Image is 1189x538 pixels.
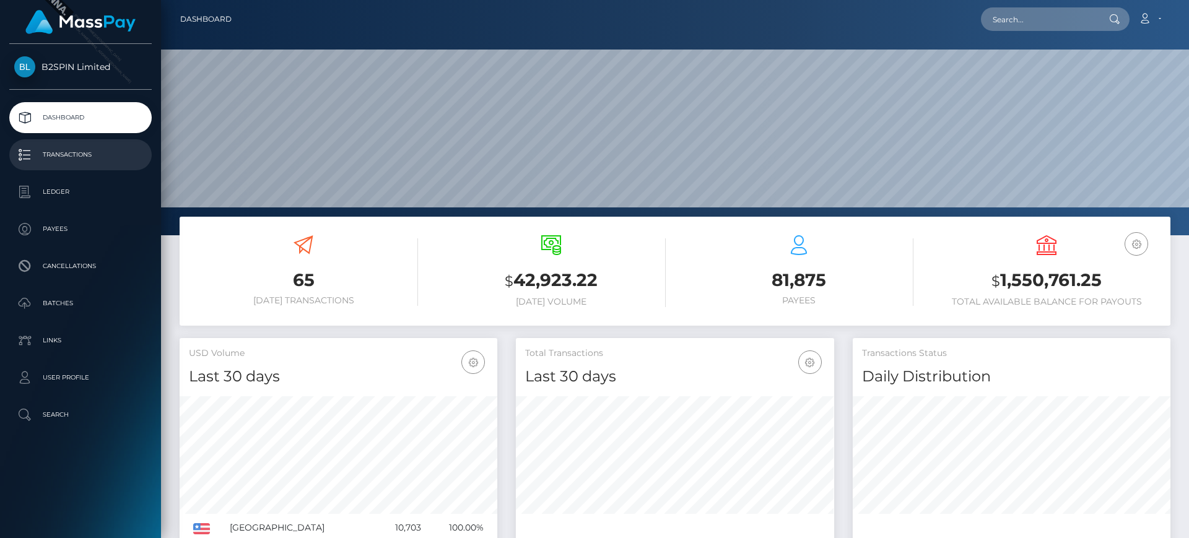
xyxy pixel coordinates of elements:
[684,268,913,292] h3: 81,875
[525,347,824,360] h5: Total Transactions
[14,56,35,77] img: B2SPIN Limited
[862,366,1161,388] h4: Daily Distribution
[189,268,418,292] h3: 65
[14,406,147,424] p: Search
[9,102,152,133] a: Dashboard
[437,297,666,307] h6: [DATE] Volume
[189,366,488,388] h4: Last 30 days
[862,347,1161,360] h5: Transactions Status
[9,139,152,170] a: Transactions
[9,251,152,282] a: Cancellations
[991,272,1000,290] small: $
[14,368,147,387] p: User Profile
[932,297,1161,307] h6: Total Available Balance for Payouts
[25,10,136,34] img: MassPay Logo
[14,220,147,238] p: Payees
[189,347,488,360] h5: USD Volume
[9,61,152,72] span: B2SPIN Limited
[189,295,418,306] h6: [DATE] Transactions
[14,145,147,164] p: Transactions
[684,295,913,306] h6: Payees
[9,214,152,245] a: Payees
[9,362,152,393] a: User Profile
[180,6,232,32] a: Dashboard
[9,176,152,207] a: Ledger
[14,183,147,201] p: Ledger
[193,523,210,534] img: US.png
[9,288,152,319] a: Batches
[9,399,152,430] a: Search
[14,108,147,127] p: Dashboard
[14,257,147,276] p: Cancellations
[14,331,147,350] p: Links
[14,294,147,313] p: Batches
[932,268,1161,293] h3: 1,550,761.25
[9,325,152,356] a: Links
[505,272,513,290] small: $
[525,366,824,388] h4: Last 30 days
[437,268,666,293] h3: 42,923.22
[981,7,1097,31] input: Search...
